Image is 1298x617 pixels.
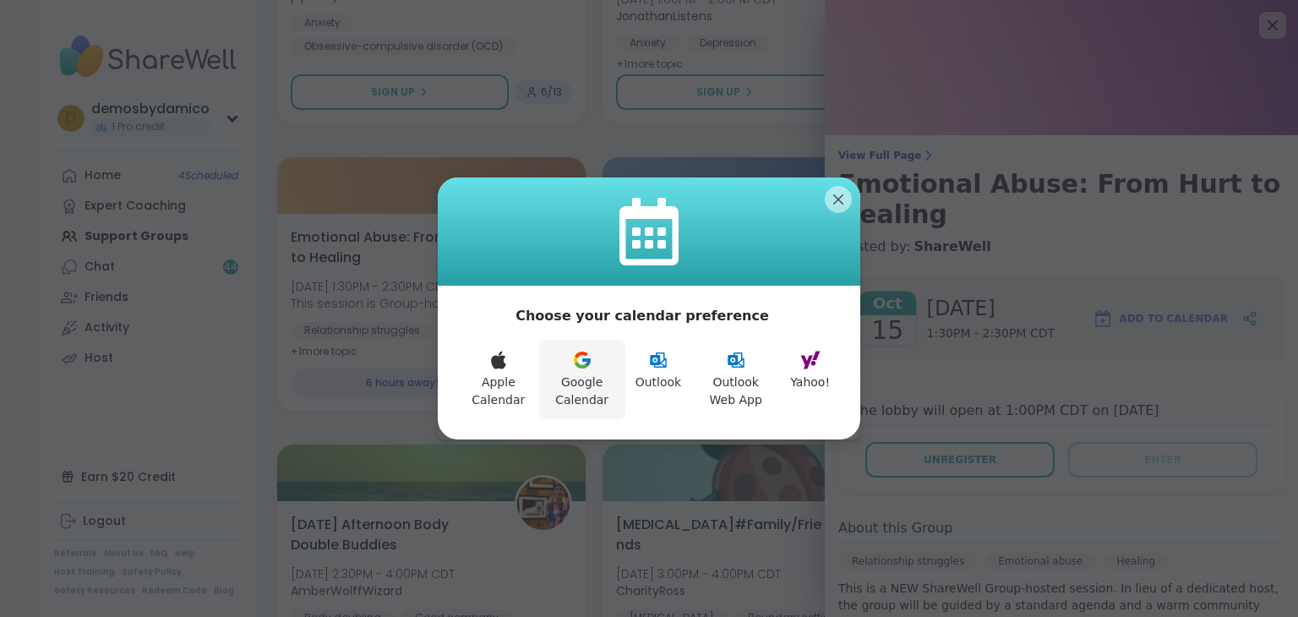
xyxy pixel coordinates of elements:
button: Outlook Web App [691,340,780,419]
p: Choose your calendar preference [515,306,769,326]
button: Outlook [625,340,692,419]
button: Yahoo! [780,340,840,419]
button: Google Calendar [539,340,625,419]
button: Apple Calendar [458,340,539,419]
